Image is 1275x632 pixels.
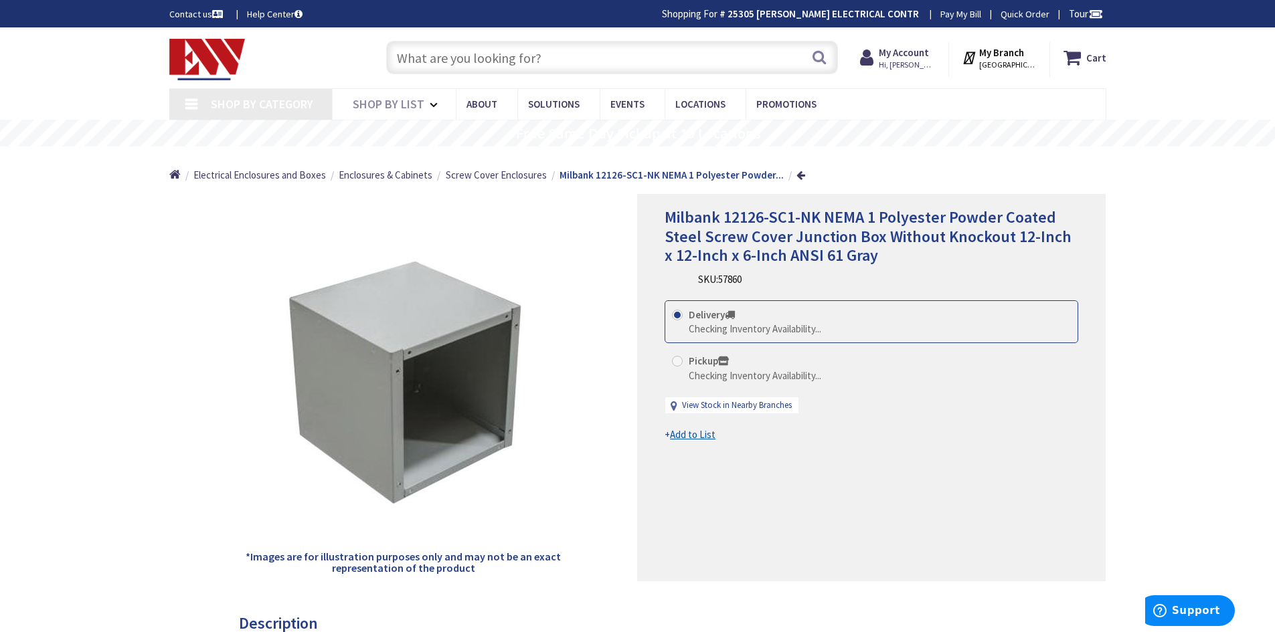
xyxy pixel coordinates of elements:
h5: *Images are for illustration purposes only and may not be an exact representation of the product [244,551,563,574]
strong: # [719,7,726,20]
a: +Add to List [665,427,715,441]
span: Promotions [756,98,817,110]
div: Checking Inventory Availability... [689,368,821,383]
a: Quick Order [1001,7,1049,21]
span: + [665,428,715,441]
span: Events [610,98,645,110]
img: Electrical Wholesalers, Inc. [169,39,246,80]
img: Milbank 12126-SC1-NK NEMA 1 Polyester Powder Coated Steel Screw Cover Junction Box Without Knocko... [270,247,537,515]
div: Checking Inventory Availability... [689,322,821,336]
span: Locations [675,98,726,110]
strong: My Account [879,46,929,59]
a: Screw Cover Enclosures [446,168,547,182]
a: My Account Hi, [PERSON_NAME] [860,45,936,70]
div: My Branch [GEOGRAPHIC_DATA], [GEOGRAPHIC_DATA] [962,45,1036,70]
a: Electrical Enclosures and Boxes [193,168,326,182]
a: Cart [1064,45,1106,70]
rs-layer: Free Same Day Pickup at 19 Locations [516,126,761,141]
span: Milbank 12126-SC1-NK NEMA 1 Polyester Powder Coated Steel Screw Cover Junction Box Without Knocko... [665,207,1072,266]
strong: 25305 [PERSON_NAME] ELECTRICAL CONTR [728,7,919,20]
strong: Pickup [689,354,729,367]
strong: Milbank 12126-SC1-NK NEMA 1 Polyester Powder... [560,169,784,181]
strong: My Branch [979,46,1024,59]
a: View Stock in Nearby Branches [682,399,792,412]
span: Screw Cover Enclosures [446,169,547,181]
span: Hi, [PERSON_NAME] [879,60,936,70]
div: SKU: [698,272,742,286]
span: Electrical Enclosures and Boxes [193,169,326,181]
span: Tour [1069,7,1103,20]
span: Solutions [528,98,580,110]
a: Pay My Bill [940,7,981,21]
strong: Delivery [689,308,735,321]
h3: Description [239,615,1027,632]
span: [GEOGRAPHIC_DATA], [GEOGRAPHIC_DATA] [979,60,1036,70]
a: Enclosures & Cabinets [339,168,432,182]
strong: Cart [1086,45,1106,70]
iframe: Opens a widget where you can find more information [1145,595,1235,629]
span: About [466,98,497,110]
span: Shop By Category [211,96,313,112]
a: Contact us [169,7,226,21]
a: Help Center [247,7,303,21]
span: 57860 [718,273,742,286]
span: Shopping For [662,7,717,20]
span: Enclosures & Cabinets [339,169,432,181]
u: Add to List [670,428,715,441]
input: What are you looking for? [386,41,838,74]
span: Shop By List [353,96,424,112]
